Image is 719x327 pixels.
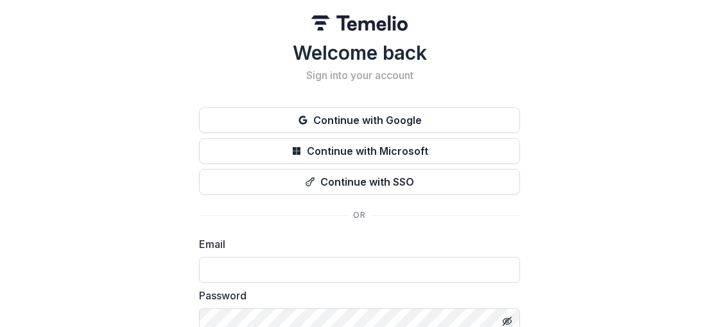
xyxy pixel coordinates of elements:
[199,41,520,64] h1: Welcome back
[199,288,512,303] label: Password
[199,169,520,195] button: Continue with SSO
[199,138,520,164] button: Continue with Microsoft
[199,69,520,82] h2: Sign into your account
[311,15,408,31] img: Temelio
[199,236,512,252] label: Email
[199,107,520,133] button: Continue with Google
